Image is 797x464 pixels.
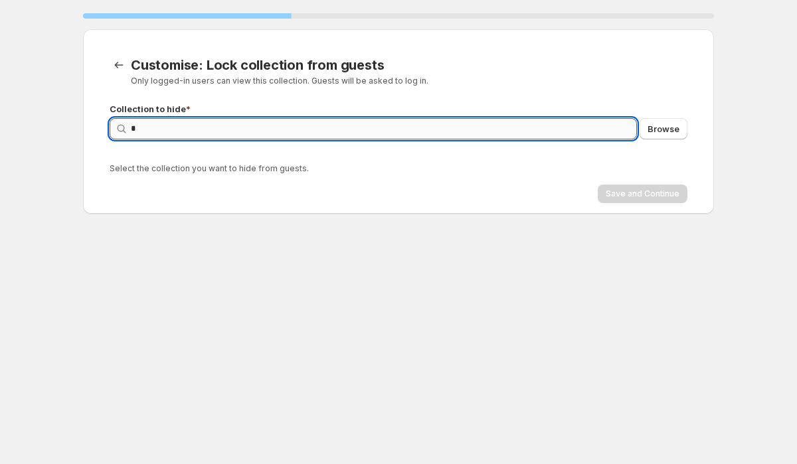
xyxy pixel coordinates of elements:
[110,163,687,174] p: Select the collection you want to hide from guests.
[131,57,384,73] span: Customise: Lock collection from guests
[648,122,679,135] span: Browse
[131,76,553,86] p: Only logged-in users can view this collection. Guests will be asked to log in.
[640,118,687,139] button: Browse
[110,102,687,116] p: Collection to hide
[110,56,128,74] button: Back to templates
